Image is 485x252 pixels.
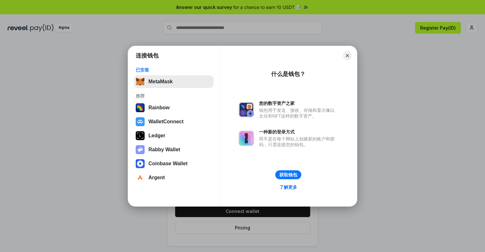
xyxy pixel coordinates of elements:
div: WalletConnect [148,119,184,125]
button: Ledger [134,129,214,142]
div: 获取钱包 [279,172,297,178]
button: Coinbase Wallet [134,157,214,170]
img: svg+xml,%3Csvg%20width%3D%2228%22%20height%3D%2228%22%20viewBox%3D%220%200%2028%2028%22%20fill%3D... [136,159,145,168]
div: 钱包用于发送、接收、存储和显示像以太坊和NFT这样的数字资产。 [259,107,338,119]
div: 了解更多 [279,184,297,190]
div: Rainbow [148,105,170,111]
button: 获取钱包 [275,170,301,179]
div: 而不是在每个网站上创建新的账户和密码，只需连接您的钱包。 [259,136,338,147]
button: WalletConnect [134,115,214,128]
div: 推荐 [136,93,212,99]
div: Ledger [148,133,165,139]
a: 了解更多 [276,183,301,191]
button: Close [343,51,352,60]
div: Coinbase Wallet [148,161,188,167]
div: 已安装 [136,67,212,73]
img: svg+xml,%3Csvg%20fill%3D%22none%22%20height%3D%2233%22%20viewBox%3D%220%200%2035%2033%22%20width%... [136,77,145,86]
img: svg+xml,%3Csvg%20xmlns%3D%22http%3A%2F%2Fwww.w3.org%2F2000%2Fsvg%22%20fill%3D%22none%22%20viewBox... [239,102,254,117]
img: svg+xml,%3Csvg%20xmlns%3D%22http%3A%2F%2Fwww.w3.org%2F2000%2Fsvg%22%20fill%3D%22none%22%20viewBox... [239,131,254,146]
div: 您的数字资产之家 [259,100,338,106]
img: svg+xml,%3Csvg%20xmlns%3D%22http%3A%2F%2Fwww.w3.org%2F2000%2Fsvg%22%20fill%3D%22none%22%20viewBox... [136,145,145,154]
div: Argent [148,175,165,180]
div: Rabby Wallet [148,147,180,153]
div: MetaMask [148,79,173,85]
img: svg+xml,%3Csvg%20width%3D%2228%22%20height%3D%2228%22%20viewBox%3D%220%200%2028%2028%22%20fill%3D... [136,173,145,182]
button: Rainbow [134,101,214,114]
div: 什么是钱包？ [271,70,305,78]
img: svg+xml,%3Csvg%20width%3D%22120%22%20height%3D%22120%22%20viewBox%3D%220%200%20120%20120%22%20fil... [136,103,145,112]
h1: 连接钱包 [136,52,159,59]
button: Argent [134,171,214,184]
div: 一种新的登录方式 [259,129,338,135]
button: MetaMask [134,75,214,88]
img: svg+xml,%3Csvg%20xmlns%3D%22http%3A%2F%2Fwww.w3.org%2F2000%2Fsvg%22%20width%3D%2228%22%20height%3... [136,131,145,140]
button: Rabby Wallet [134,143,214,156]
img: svg+xml,%3Csvg%20width%3D%2228%22%20height%3D%2228%22%20viewBox%3D%220%200%2028%2028%22%20fill%3D... [136,117,145,126]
